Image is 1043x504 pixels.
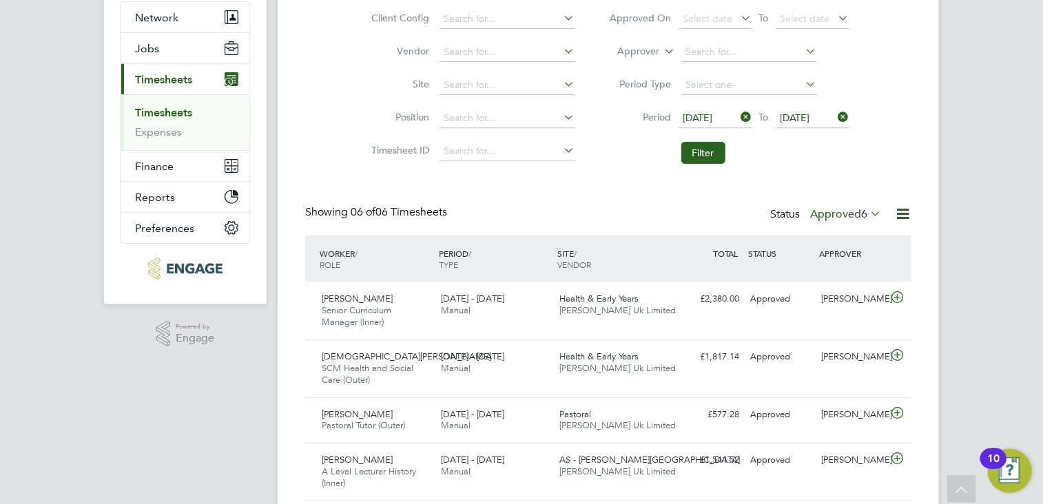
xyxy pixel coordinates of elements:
span: [DATE] - [DATE] [441,293,504,304]
span: Manual [441,419,471,431]
button: Reports [121,182,249,212]
div: Approved [745,403,816,426]
span: [DATE] - [DATE] [441,408,504,420]
div: Timesheets [121,94,249,150]
span: SCM Health and Social Care (Outer) [322,362,413,386]
div: APPROVER [816,241,888,266]
div: 10 [987,459,1000,476]
span: [DATE] [781,112,810,124]
div: £2,380.00 [673,288,745,311]
span: [PERSON_NAME] Uk Limited [560,362,677,374]
span: Timesheets [135,73,192,86]
span: [DATE] - [DATE] [441,454,504,465]
div: [PERSON_NAME] [816,346,888,368]
div: [PERSON_NAME] [816,449,888,472]
span: 6 [861,207,867,221]
span: Health & Early Years [560,293,639,304]
span: Network [135,11,178,24]
span: To [755,9,773,27]
button: Preferences [121,213,249,243]
span: [PERSON_NAME] Uk Limited [560,419,677,431]
input: Search for... [440,43,575,62]
span: AS - [PERSON_NAME][GEOGRAPHIC_DATA] [560,454,741,465]
input: Search for... [440,142,575,161]
span: A Level Lecturer History (Inner) [322,465,416,489]
label: Timesheet ID [368,144,430,156]
input: Search for... [440,76,575,95]
span: [PERSON_NAME] Uk Limited [560,465,677,477]
div: WORKER [316,241,435,277]
span: To [755,108,773,126]
div: Status [770,205,884,224]
label: Position [368,111,430,123]
span: Reports [135,191,175,204]
span: [DATE] [683,112,713,124]
a: Powered byEngage [156,321,215,347]
div: [PERSON_NAME] [816,288,888,311]
img: morganhunt-logo-retina.png [148,258,222,280]
div: Showing [305,205,450,220]
span: 06 of [351,205,375,219]
span: Preferences [135,222,194,235]
div: £577.28 [673,403,745,426]
span: Health & Early Years [560,350,639,362]
span: [DATE] - [DATE] [441,350,504,362]
label: Period [610,111,672,123]
span: Powered by [176,321,214,333]
span: Engage [176,333,214,344]
button: Finance [121,151,249,181]
button: Jobs [121,33,249,63]
div: SITE [555,241,674,277]
span: Jobs [135,42,159,55]
input: Select one [681,76,817,95]
label: Approved [810,207,881,221]
a: Go to home page [121,258,250,280]
span: Select date [781,12,830,25]
label: Client Config [368,12,430,24]
span: Senior Curriculum Manager (Inner) [322,304,391,328]
a: Expenses [135,125,182,138]
div: STATUS [745,241,816,266]
button: Network [121,2,249,32]
span: [PERSON_NAME] [322,454,393,465]
span: / [575,248,577,259]
span: [PERSON_NAME] [322,293,393,304]
div: Approved [745,449,816,472]
input: Search for... [681,43,817,62]
span: Pastoral Tutor (Outer) [322,419,405,431]
label: Approver [598,45,660,59]
button: Open Resource Center, 10 new notifications [988,449,1032,493]
span: Finance [135,160,174,173]
label: Period Type [610,78,672,90]
span: 06 Timesheets [351,205,447,219]
label: Vendor [368,45,430,57]
span: [PERSON_NAME] Uk Limited [560,304,677,316]
input: Search for... [440,10,575,29]
button: Timesheets [121,64,249,94]
span: TOTAL [713,248,738,259]
span: TYPE [439,259,458,270]
span: ROLE [320,259,340,270]
span: Pastoral [560,408,592,420]
input: Search for... [440,109,575,128]
span: / [355,248,358,259]
div: PERIOD [435,241,555,277]
div: £1,817.14 [673,346,745,368]
span: Select date [683,12,733,25]
label: Approved On [610,12,672,24]
div: [PERSON_NAME] [816,403,888,426]
a: Timesheets [135,106,192,119]
span: [PERSON_NAME] [322,408,393,420]
span: Manual [441,304,471,316]
div: Approved [745,346,816,368]
span: / [468,248,471,259]
button: Filter [681,142,725,164]
div: Approved [745,288,816,311]
span: [DEMOGRAPHIC_DATA][PERSON_NAME] [322,350,491,362]
span: Manual [441,465,471,477]
span: VENDOR [558,259,592,270]
span: Manual [441,362,471,374]
div: £1,544.52 [673,449,745,472]
label: Site [368,78,430,90]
